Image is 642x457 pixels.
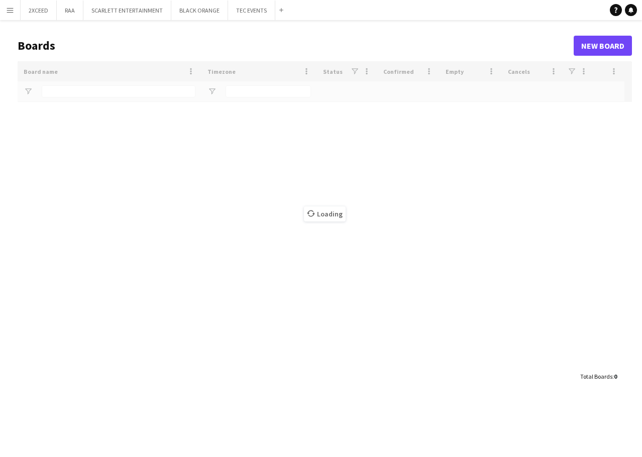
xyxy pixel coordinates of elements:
[57,1,83,20] button: RAA
[580,367,617,386] div: :
[171,1,228,20] button: BLACK ORANGE
[228,1,275,20] button: TEC EVENTS
[21,1,57,20] button: 2XCEED
[304,206,346,221] span: Loading
[580,373,612,380] span: Total Boards
[18,38,574,53] h1: Boards
[83,1,171,20] button: SCARLETT ENTERTAINMENT
[574,36,632,56] a: New Board
[614,373,617,380] span: 0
